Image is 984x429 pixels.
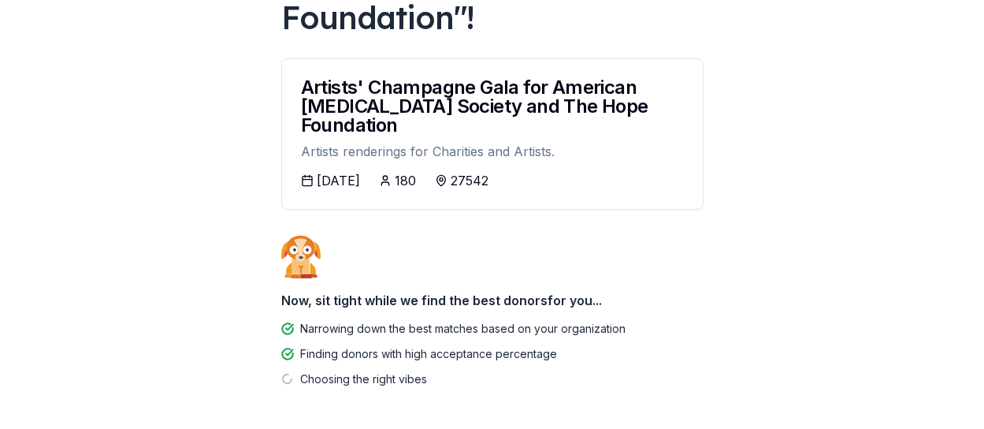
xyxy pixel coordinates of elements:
[300,319,626,338] div: Narrowing down the best matches based on your organization
[301,141,684,162] div: Artists renderings for Charities and Artists.
[395,171,416,190] div: 180
[281,285,704,316] div: Now, sit tight while we find the best donors for you...
[317,171,360,190] div: [DATE]
[451,171,488,190] div: 27542
[300,345,557,364] div: Finding donors with high acceptance percentage
[300,370,427,389] div: Choosing the right vibes
[281,235,321,278] img: Dog waiting patiently
[301,78,684,135] div: Artists' Champagne Gala for American [MEDICAL_DATA] Society and The Hope Foundation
